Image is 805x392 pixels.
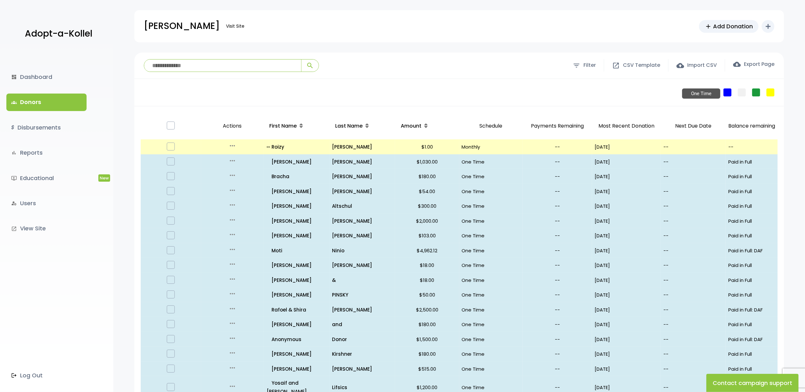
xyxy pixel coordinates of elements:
a: Bracha [267,172,327,181]
a: and [332,320,392,329]
p: $50.00 [398,290,457,299]
i: more_horiz [229,305,236,312]
p: Paid in Full [728,350,775,358]
p: [DATE] [595,290,658,299]
p: Paid in Full [728,231,775,240]
i: add [764,23,772,30]
p: Paid in Full: DAF [728,335,775,344]
a: Moti [267,246,327,255]
a: [PERSON_NAME] [332,143,392,151]
p: Payments Remaining [525,115,590,137]
p: One Time [462,202,520,210]
p: $1.00 [398,143,457,151]
p: One Time [462,157,520,166]
a: [PERSON_NAME] [332,217,392,225]
span: CSV Template [623,61,660,70]
i: bar_chart [11,150,17,156]
p: [DATE] [595,217,658,225]
p: Paid in Full: DAF [728,246,775,255]
p: $180.00 [398,172,457,181]
i: more_horiz [229,275,236,283]
p: -- [728,143,775,151]
i: more_horiz [229,260,236,268]
p: One Time [462,246,520,255]
p: Donor [332,335,392,344]
i: more_horiz [229,382,236,390]
p: One Time [462,187,520,196]
span: First Name [269,122,297,129]
a: Log Out [6,367,87,384]
p: -- [525,276,590,284]
a: [PERSON_NAME] [267,365,327,373]
p: One Time [462,217,520,225]
a: Adopt-a-Kollel [22,18,92,49]
p: $180.00 [398,350,457,358]
p: [PERSON_NAME] [144,18,220,34]
p: -- [663,276,723,284]
span: cloud_download [733,60,741,68]
a: PINSKY [332,290,392,299]
p: Paid in Full [728,217,775,225]
i: more_horiz [229,216,236,224]
p: [DATE] [595,143,658,151]
p: [PERSON_NAME] [267,217,327,225]
p: $1,500.00 [398,335,457,344]
p: -- [525,290,590,299]
p: Paid in Full [728,187,775,196]
p: -- [663,320,723,329]
a: [PERSON_NAME] [267,276,327,284]
a: [PERSON_NAME] [267,157,327,166]
a: Kirshner [332,350,392,358]
a: [PERSON_NAME] [332,305,392,314]
p: [DATE] [595,365,658,373]
p: [DATE] [595,335,658,344]
a: [PERSON_NAME] [267,187,327,196]
p: -- [663,290,723,299]
p: [PERSON_NAME] [332,157,392,166]
a: & [332,276,392,284]
a: Altschul [332,202,392,210]
p: -- [663,157,723,166]
p: [DATE] [595,246,658,255]
p: [PERSON_NAME] [267,350,327,358]
p: [PERSON_NAME] [332,231,392,240]
p: [PERSON_NAME] [332,187,392,196]
i: $ [11,123,14,132]
p: Roizy [267,143,327,151]
p: -- [663,172,723,181]
p: $300.00 [398,202,457,210]
a: [PERSON_NAME] [332,172,392,181]
a: [PERSON_NAME] [267,231,327,240]
p: [DATE] [595,320,658,329]
p: -- [663,335,723,344]
p: [DATE] [595,383,658,392]
p: -- [663,143,723,151]
p: Paid in Full [728,202,775,210]
p: -- [525,172,590,181]
span: Import CSV [687,61,717,70]
p: -- [663,217,723,225]
p: Lifsics [332,383,392,392]
p: Monthly [462,143,520,151]
p: [DATE] [595,187,658,196]
p: [DATE] [595,157,658,166]
p: $54.00 [398,187,457,196]
i: more_horiz [229,231,236,238]
i: more_horiz [229,290,236,297]
p: Paid in Full [728,365,775,373]
p: -- [525,335,590,344]
a: dashboardDashboard [6,68,87,86]
a: One Time [724,88,731,96]
p: $4,962.12 [398,246,457,255]
p: Schedule [462,115,520,137]
a: $Disbursements [6,119,87,136]
a: all_inclusiveRoizy [267,143,327,151]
